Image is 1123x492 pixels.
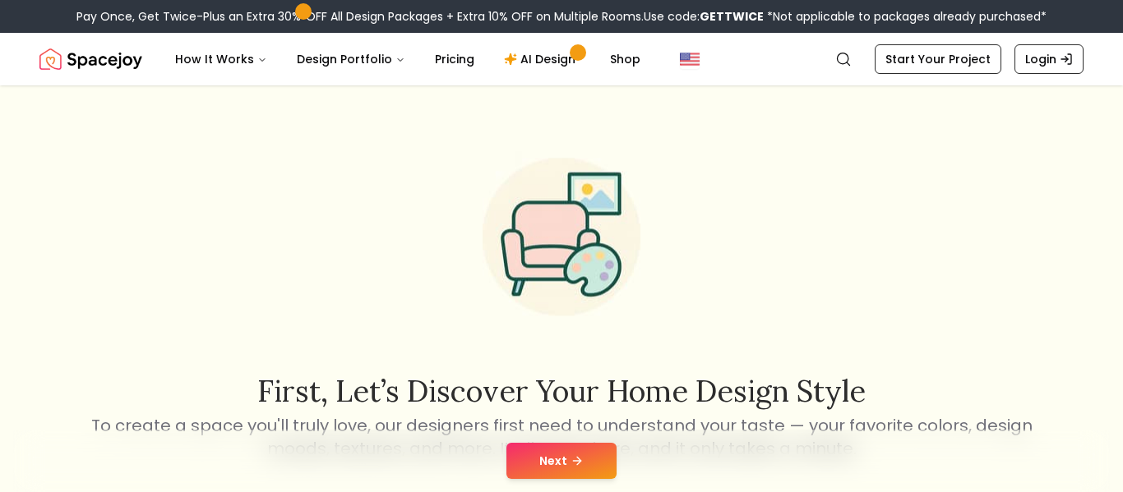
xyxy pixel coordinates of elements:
span: *Not applicable to packages already purchased* [764,8,1047,25]
button: How It Works [162,43,280,76]
a: Spacejoy [39,43,142,76]
a: Start Your Project [875,44,1001,74]
button: Next [506,443,617,479]
button: Design Portfolio [284,43,418,76]
img: Spacejoy Logo [39,43,142,76]
span: Use code: [644,8,764,25]
p: To create a space you'll truly love, our designers first need to understand your taste — your fav... [88,414,1035,460]
a: Shop [597,43,654,76]
img: Start Style Quiz Illustration [456,131,667,342]
div: Pay Once, Get Twice-Plus an Extra 30% OFF All Design Packages + Extra 10% OFF on Multiple Rooms. [76,8,1047,25]
h2: First, let’s discover your home design style [88,375,1035,407]
nav: Main [162,43,654,76]
nav: Global [39,33,1084,85]
b: GETTWICE [700,8,764,25]
a: Pricing [422,43,488,76]
a: AI Design [491,43,594,76]
a: Login [1014,44,1084,74]
img: United States [680,49,700,69]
